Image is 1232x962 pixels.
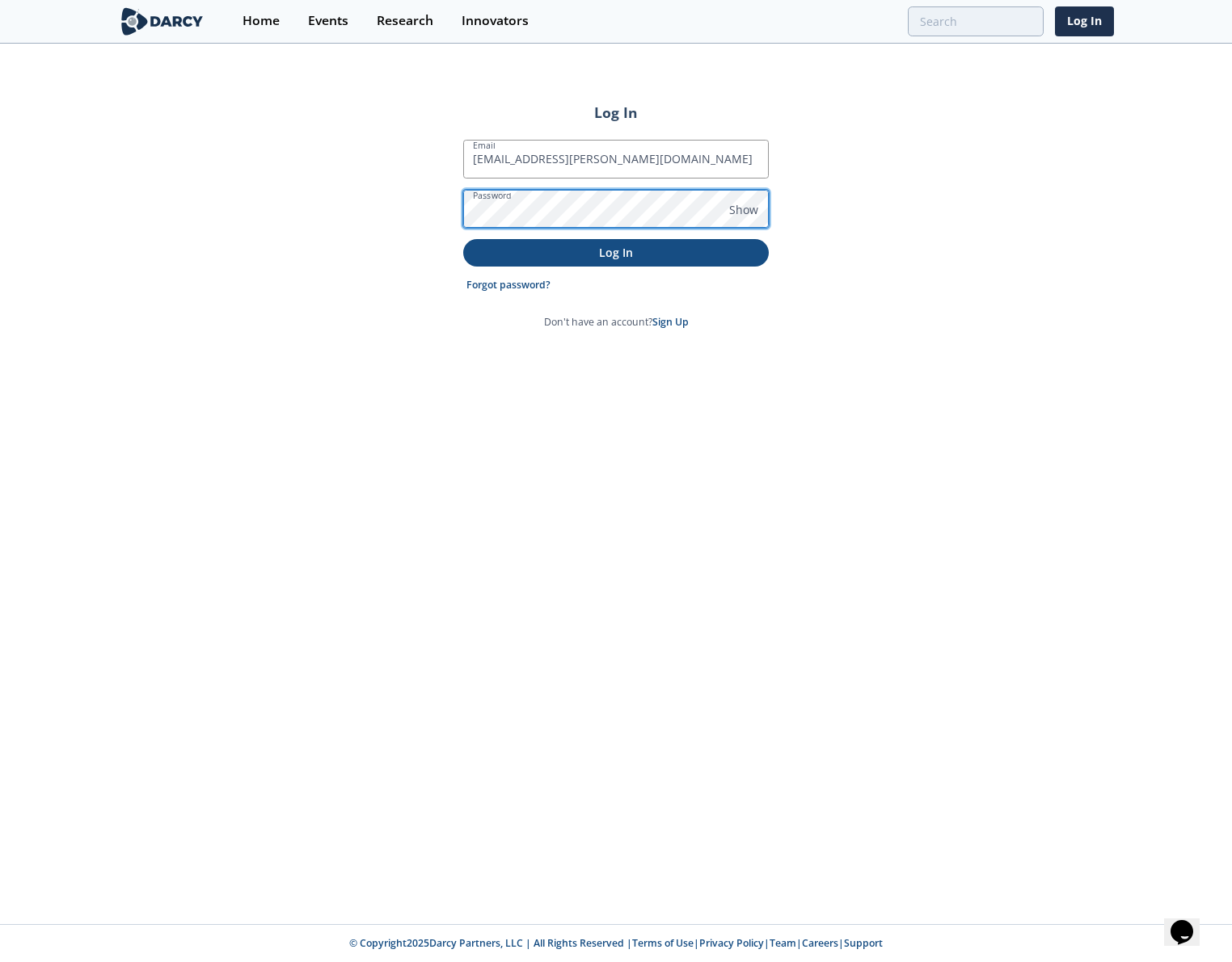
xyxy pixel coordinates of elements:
a: Terms of Use [632,936,694,950]
input: Advanced Search [908,6,1044,36]
div: Innovators [462,15,529,27]
p: Don't have an account? [544,315,689,330]
p: © Copyright 2025 Darcy Partners, LLC | All Rights Reserved | | | | | [57,936,1175,951]
a: Log In [1055,6,1114,36]
a: Team [770,936,796,950]
a: Privacy Policy [699,936,764,950]
iframe: chat widget [1164,897,1216,946]
p: Log In [475,244,757,261]
label: Email [473,139,496,152]
a: Sign Up [652,315,689,329]
h2: Log In [463,102,769,123]
button: Log In [463,239,769,266]
label: Password [473,189,512,202]
a: Forgot password? [466,278,551,292]
img: logo-wide.svg [118,7,206,36]
div: Research [377,15,433,27]
span: Show [729,201,758,218]
a: Support [844,936,883,950]
div: Home [243,15,280,27]
div: Events [308,15,348,27]
a: Careers [802,936,838,950]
